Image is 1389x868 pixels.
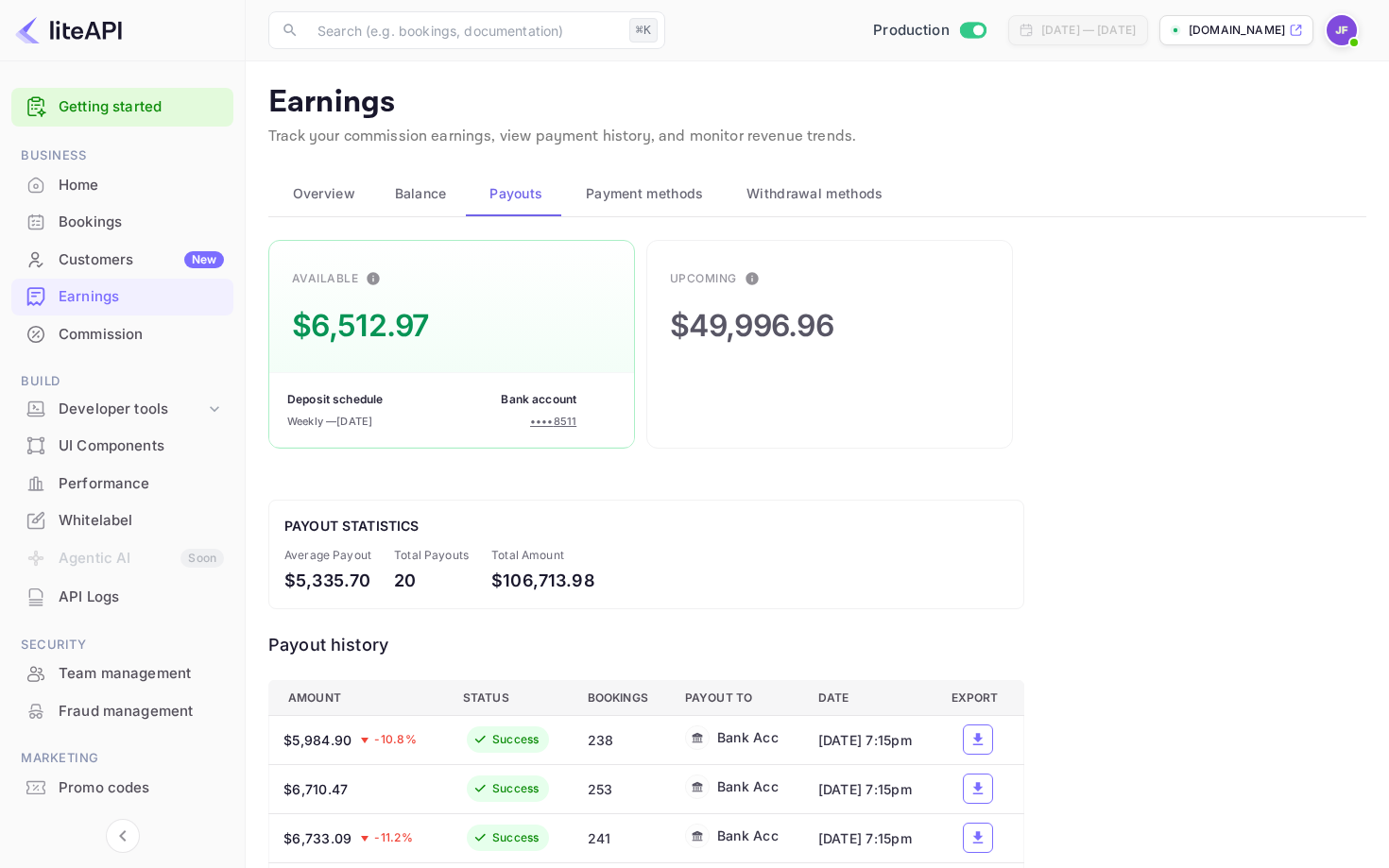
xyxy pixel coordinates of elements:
span: Balance [395,182,447,205]
div: Available [292,270,358,287]
div: [DATE] 7:15pm [818,779,921,799]
div: [DATE] 7:15pm [818,828,921,848]
a: UI Components [11,428,233,463]
th: Date [803,680,936,715]
p: Track your commission earnings, view payment history, and monitor revenue trends. [268,126,1366,148]
span: Payment methods [586,182,704,205]
a: Fraud management [11,693,233,728]
a: Bookings [11,204,233,239]
div: API Logs [59,587,224,608]
span: Payouts [489,182,542,205]
input: Search (e.g. bookings, documentation) [306,11,622,49]
div: 20 [394,568,469,593]
div: Customers [59,249,224,271]
div: Deposit schedule [287,391,383,408]
div: $5,984.90 [283,730,352,750]
div: Performance [59,473,224,495]
div: Earnings [11,279,233,315]
div: Getting started [11,88,233,127]
div: Earnings [59,286,224,308]
div: $5,335.70 [284,568,371,593]
th: Amount [269,680,448,715]
a: Whitelabel [11,502,233,537]
div: $6,710.47 [283,779,348,799]
a: Home [11,167,233,202]
th: Export [936,680,1024,715]
div: Home [11,167,233,204]
div: UI Components [11,428,233,465]
div: API Logs [11,579,233,616]
span: Marketing [11,748,233,769]
a: CustomersNew [11,242,233,277]
button: This is the amount of confirmed commission that will be paid to you on the next scheduled deposit [358,264,388,294]
a: Earnings [11,279,233,314]
div: Developer tools [59,399,205,420]
div: Bank Acc [717,776,779,796]
th: Payout to [670,680,803,715]
a: Performance [11,466,233,501]
div: Upcoming [670,270,737,287]
div: Average Payout [284,547,371,564]
span: Production [873,20,950,42]
div: Total Amount [491,547,595,564]
button: Collapse navigation [106,819,140,853]
div: •••• 8511 [530,414,576,430]
div: New [184,251,224,268]
div: Success [492,829,540,846]
button: This is the amount of commission earned for bookings that have not been finalized. After guest ch... [737,264,767,294]
th: Status [448,680,573,715]
div: Commission [59,324,224,346]
div: Bank Acc [717,727,779,747]
div: Weekly — [DATE] [287,414,372,430]
span: Business [11,145,233,166]
div: Commission [11,316,233,353]
div: Success [492,731,540,748]
div: Promo codes [11,770,233,807]
p: [DOMAIN_NAME] [1189,22,1285,39]
img: Jenny Frimer [1327,15,1357,45]
span: Withdrawal methods [746,182,883,205]
span: Overview [293,182,355,205]
div: $106,713.98 [491,568,595,593]
a: Promo codes [11,770,233,805]
div: [DATE] 7:15pm [818,730,921,750]
div: Payout Statistics [284,516,1008,536]
div: $6,512.97 [292,303,429,349]
div: Bank account [501,391,576,408]
div: Developer tools [11,393,233,426]
span: -10.8 % [374,731,417,748]
span: -11.2 % [374,829,413,846]
div: Fraud management [59,701,224,723]
div: UI Components [59,435,224,457]
div: 241 [588,828,655,848]
div: [DATE] — [DATE] [1041,22,1136,39]
div: ⌘K [629,18,658,43]
div: Whitelabel [59,510,224,532]
div: Bank Acc [717,825,779,845]
div: Whitelabel [11,502,233,539]
div: Payout history [268,632,1024,657]
div: Performance [11,466,233,502]
th: Bookings [573,680,670,715]
div: $49,996.96 [670,303,833,349]
div: Fraud management [11,693,233,730]
div: Total Payouts [394,547,469,564]
div: Team management [11,655,233,692]
p: Earnings [268,84,1366,122]
div: Bookings [11,204,233,241]
div: $6,733.09 [283,828,352,848]
div: Bookings [59,212,224,233]
div: CustomersNew [11,242,233,279]
div: scrollable auto tabs example [268,171,1366,216]
img: LiteAPI logo [15,15,122,45]
div: 253 [588,779,655,799]
a: Commission [11,316,233,351]
div: Team management [59,663,224,685]
div: 238 [588,730,655,750]
span: Build [11,371,233,392]
div: Promo codes [59,777,224,799]
a: Team management [11,655,233,690]
span: Security [11,635,233,655]
div: Home [59,175,224,196]
a: Getting started [59,96,224,118]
